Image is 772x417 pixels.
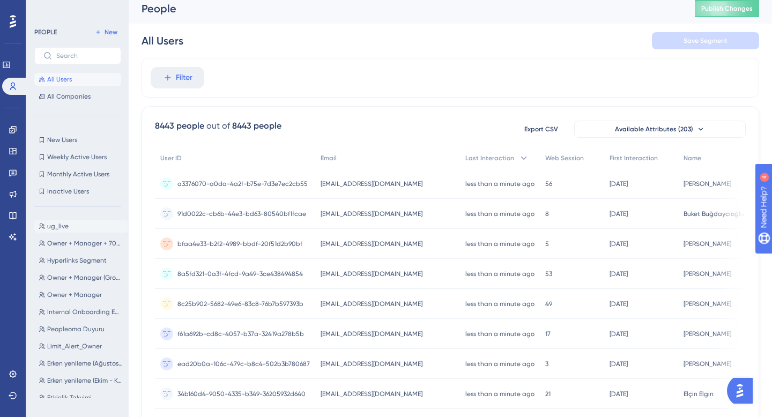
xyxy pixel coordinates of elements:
span: Weekly Active Users [47,153,107,161]
span: First Interaction [610,154,658,162]
time: [DATE] [610,210,628,218]
button: New Users [34,133,121,146]
span: Name [684,154,701,162]
time: [DATE] [610,390,628,398]
time: [DATE] [610,180,628,188]
input: Search [56,52,112,59]
span: Hyperlinks Segment [47,256,107,265]
button: Peopleoma Duyuru [34,323,128,336]
span: 8c25b902-5682-49e6-83c8-76b7b597393b [177,300,303,308]
span: 91d0022c-cb6b-44e3-bd63-80540bf1fcae [177,210,306,218]
span: Monthly Active Users [47,170,109,178]
span: Save Segment [684,36,728,45]
span: Owner + Manager + 70+ employees [47,239,123,248]
time: less than a minute ago [465,360,535,368]
time: [DATE] [610,330,628,338]
span: [EMAIL_ADDRESS][DOMAIN_NAME] [321,210,422,218]
span: 8 [545,210,549,218]
span: [PERSON_NAME] [684,180,731,188]
button: All Companies [34,90,121,103]
button: ug_live [34,220,128,233]
time: [DATE] [610,300,628,308]
span: [EMAIL_ADDRESS][DOMAIN_NAME] [321,330,422,338]
span: [PERSON_NAME] [684,300,731,308]
span: 34b160d4-9050-4335-b349-36205932d640 [177,390,306,398]
span: [PERSON_NAME] [684,240,731,248]
span: [EMAIL_ADDRESS][DOMAIN_NAME] [321,180,422,188]
span: Owner + Manager (Growth) [47,273,123,282]
time: less than a minute ago [465,210,535,218]
button: Monthly Active Users [34,168,121,181]
time: less than a minute ago [465,240,535,248]
span: Inactive Users [47,187,89,196]
time: less than a minute ago [465,390,535,398]
div: PEOPLE [34,28,57,36]
span: Owner + Manager [47,291,102,299]
span: [PERSON_NAME] [684,360,731,368]
span: Peopleoma Duyuru [47,325,105,333]
span: 5 [545,240,549,248]
span: Publish Changes [701,4,753,13]
span: 53 [545,270,552,278]
div: 4 [75,5,78,14]
time: [DATE] [610,270,628,278]
span: New Users [47,136,77,144]
button: Owner + Manager [34,288,128,301]
span: ug_live [47,222,69,230]
div: All Users [142,33,183,48]
span: Buket Buğdaycıoğlu [684,210,744,218]
button: New [91,26,121,39]
time: less than a minute ago [465,330,535,338]
span: User ID [160,154,182,162]
span: Available Attributes (203) [615,125,693,133]
div: People [142,1,668,16]
span: [EMAIL_ADDRESS][DOMAIN_NAME] [321,390,422,398]
time: less than a minute ago [465,300,535,308]
button: Hyperlinks Segment [34,254,128,267]
span: 8a5fd321-0a3f-4fcd-9a49-3ce438494854 [177,270,303,278]
button: Internal Onboarding Emails [34,306,128,318]
button: Save Segment [652,32,759,49]
button: Erken yenileme (Ağustos - Eylül) [34,357,128,370]
div: 8443 people [155,120,204,132]
span: Erken yenileme (Ekim - Kasım - Aralık) [47,376,123,385]
span: New [105,28,117,36]
span: 21 [545,390,551,398]
div: out of [206,120,230,132]
div: 8443 people [232,120,281,132]
span: All Companies [47,92,91,101]
button: Limit_Alert_Owner [34,340,128,353]
button: Inactive Users [34,185,121,198]
span: [EMAIL_ADDRESS][DOMAIN_NAME] [321,360,422,368]
span: Last Interaction [465,154,514,162]
span: Internal Onboarding Emails [47,308,123,316]
time: [DATE] [610,360,628,368]
span: All Users [47,75,72,84]
span: Web Session [545,154,584,162]
span: Elçin Elgin [684,390,714,398]
button: Owner + Manager + 70+ employees [34,237,128,250]
span: ead20b0a-106c-479c-b8c4-502b3b780687 [177,360,310,368]
span: Erken yenileme (Ağustos - Eylül) [47,359,123,368]
span: [EMAIL_ADDRESS][DOMAIN_NAME] [321,240,422,248]
time: less than a minute ago [465,180,535,188]
span: [EMAIL_ADDRESS][DOMAIN_NAME] [321,270,422,278]
button: Filter [151,67,204,88]
span: [EMAIL_ADDRESS][DOMAIN_NAME] [321,300,422,308]
span: 3 [545,360,548,368]
iframe: UserGuiding AI Assistant Launcher [727,375,759,407]
span: 17 [545,330,551,338]
button: Erken yenileme (Ekim - Kasım - Aralık) [34,374,128,387]
span: Email [321,154,337,162]
span: 49 [545,300,552,308]
span: [PERSON_NAME] [684,270,731,278]
button: All Users [34,73,121,86]
button: Weekly Active Users [34,151,121,163]
button: Etkinlik Takvimi [34,391,128,404]
span: 56 [545,180,552,188]
button: Available Attributes (203) [574,121,746,138]
span: a3376070-a0da-4a2f-b75e-7d3e7ec2cb55 [177,180,308,188]
span: Limit_Alert_Owner [47,342,102,351]
span: bfaa4e33-b2f2-4989-bbdf-20f51d2b90bf [177,240,302,248]
button: Export CSV [514,121,568,138]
